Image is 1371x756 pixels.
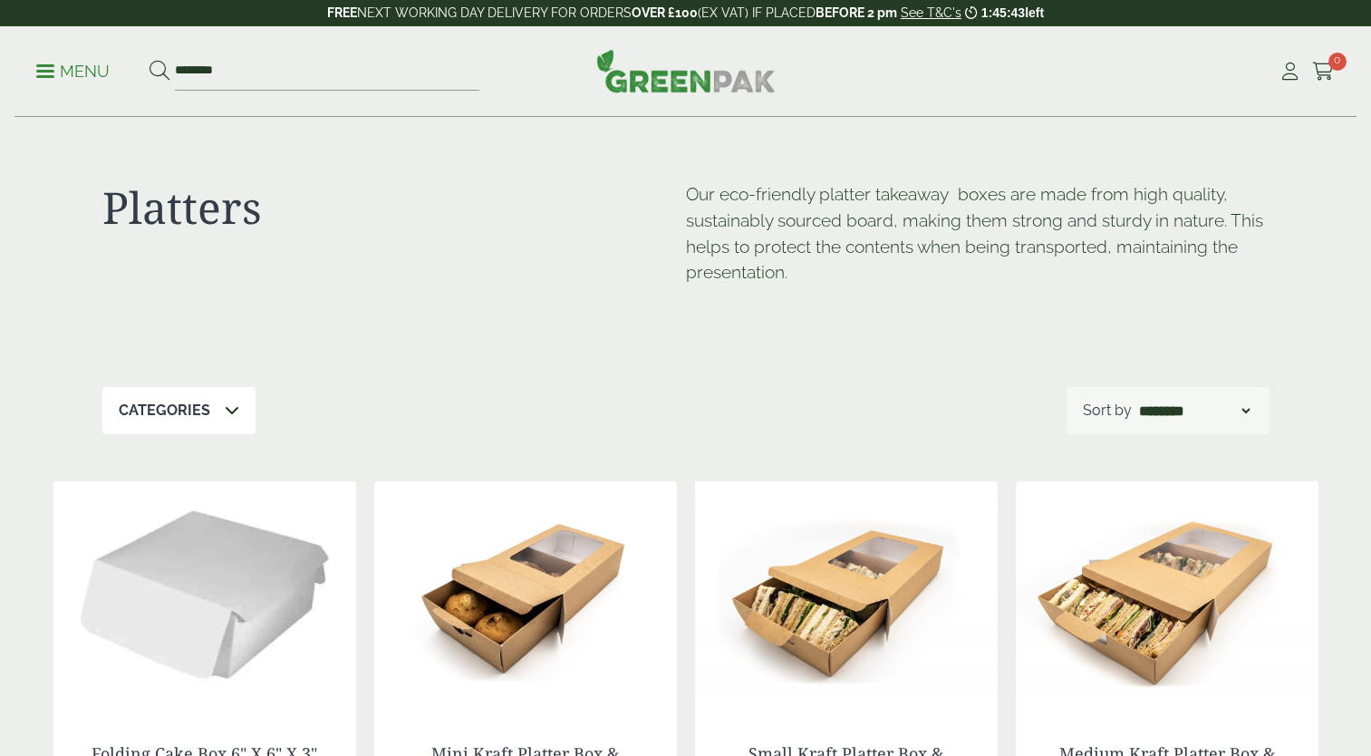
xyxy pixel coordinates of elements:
[1279,63,1301,81] i: My Account
[1083,400,1132,422] p: Sort by
[981,5,1025,20] span: 1:45:43
[596,49,776,92] img: GreenPak Supplies
[102,181,686,234] h1: Platters
[695,481,998,708] img: medium platter boxes
[816,5,897,20] strong: BEFORE 2 pm
[632,5,698,20] strong: OVER £100
[374,481,677,708] img: IMG_4535
[327,5,357,20] strong: FREE
[53,481,356,708] img: 3530058 Folding Cake Box 8 x 8 x 4inch
[36,61,110,82] p: Menu
[1312,63,1335,81] i: Cart
[119,400,210,422] p: Categories
[686,184,1263,282] span: Our eco-friendly platter takeaway boxes are made from high quality, sustainably sourced board, ma...
[36,61,110,79] a: Menu
[1016,481,1318,708] img: medium platter boxes
[1312,58,1335,85] a: 0
[1025,5,1044,20] span: left
[901,5,961,20] a: See T&C's
[1135,400,1253,422] select: Shop order
[1328,53,1347,71] span: 0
